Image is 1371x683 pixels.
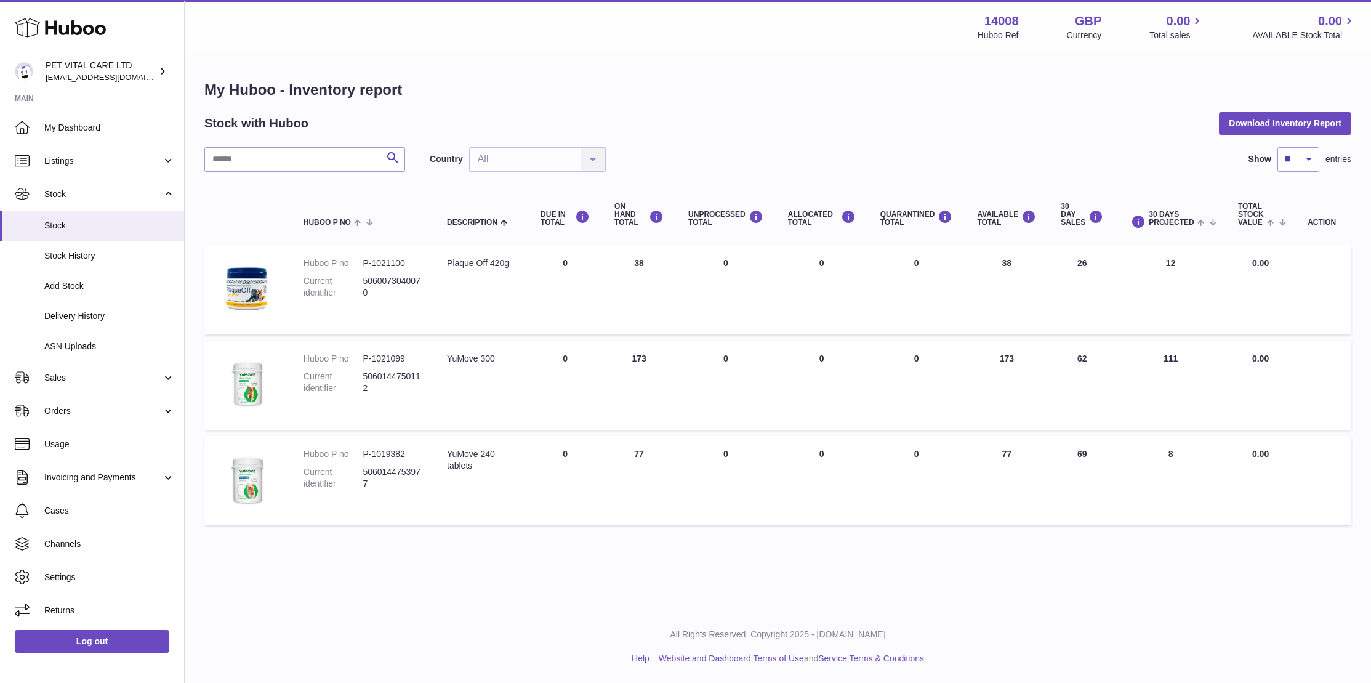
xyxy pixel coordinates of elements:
[1067,30,1102,41] div: Currency
[984,13,1019,30] strong: 14008
[1116,436,1226,525] td: 8
[1219,112,1351,134] button: Download Inventory Report
[1325,153,1351,165] span: entries
[1252,449,1269,459] span: 0.00
[44,605,175,616] span: Returns
[541,210,590,227] div: DUE IN TOTAL
[46,60,156,83] div: PET VITAL CARE LTD
[965,341,1048,430] td: 173
[363,371,422,394] dd: 5060144750112
[688,210,763,227] div: UNPROCESSED Total
[965,436,1048,525] td: 77
[430,153,463,165] label: Country
[217,448,278,510] img: product image
[602,436,676,525] td: 77
[44,438,175,450] span: Usage
[978,30,1019,41] div: Huboo Ref
[447,353,516,365] div: YuMove 300
[44,405,162,417] span: Orders
[676,245,776,334] td: 0
[363,448,422,460] dd: P-1019382
[304,371,363,394] dt: Current identifier
[1048,245,1116,334] td: 26
[44,280,175,292] span: Add Stock
[304,257,363,269] dt: Huboo P no
[46,72,181,82] span: [EMAIL_ADDRESS][DOMAIN_NAME]
[977,210,1036,227] div: AVAILABLE Total
[15,62,33,81] img: petvitalcare@gmail.com
[363,257,422,269] dd: P-1021100
[1252,258,1269,268] span: 0.00
[44,188,162,200] span: Stock
[1048,341,1116,430] td: 62
[44,572,175,583] span: Settings
[44,155,162,167] span: Listings
[1116,245,1226,334] td: 12
[776,436,868,525] td: 0
[304,275,363,299] dt: Current identifier
[195,629,1361,641] p: All Rights Reserved. Copyright 2025 - [DOMAIN_NAME]
[204,80,1351,100] h1: My Huboo - Inventory report
[659,653,804,663] a: Website and Dashboard Terms of Use
[447,257,516,269] div: Plaque Off 420g
[217,353,278,414] img: product image
[363,466,422,490] dd: 5060144753977
[776,341,868,430] td: 0
[1116,341,1226,430] td: 111
[528,341,602,430] td: 0
[44,220,175,232] span: Stock
[1048,436,1116,525] td: 69
[1308,219,1339,227] div: Action
[1318,13,1342,30] span: 0.00
[1252,13,1356,41] a: 0.00 AVAILABLE Stock Total
[676,341,776,430] td: 0
[363,275,422,299] dd: 5060073040070
[44,250,175,262] span: Stock History
[1149,13,1204,41] a: 0.00 Total sales
[44,372,162,384] span: Sales
[44,472,162,483] span: Invoicing and Payments
[528,436,602,525] td: 0
[1238,203,1264,227] span: Total stock value
[614,203,664,227] div: ON HAND Total
[304,448,363,460] dt: Huboo P no
[447,448,516,472] div: YuMove 240 tablets
[788,210,856,227] div: ALLOCATED Total
[1061,203,1103,227] div: 30 DAY SALES
[1252,30,1356,41] span: AVAILABLE Stock Total
[676,436,776,525] td: 0
[914,449,919,459] span: 0
[447,219,497,227] span: Description
[304,219,351,227] span: Huboo P no
[44,310,175,322] span: Delivery History
[654,653,924,665] li: and
[44,341,175,352] span: ASN Uploads
[304,466,363,490] dt: Current identifier
[880,210,953,227] div: QUARANTINED Total
[1149,211,1194,227] span: 30 DAYS PROJECTED
[1248,153,1271,165] label: Show
[204,115,308,132] h2: Stock with Huboo
[1149,30,1204,41] span: Total sales
[602,341,676,430] td: 173
[818,653,924,663] a: Service Terms & Conditions
[776,245,868,334] td: 0
[602,245,676,334] td: 38
[363,353,422,365] dd: P-1021099
[1167,13,1191,30] span: 0.00
[44,122,175,134] span: My Dashboard
[914,354,919,363] span: 0
[217,257,278,319] img: product image
[44,538,175,550] span: Channels
[632,653,649,663] a: Help
[44,505,175,517] span: Cases
[965,245,1048,334] td: 38
[914,258,919,268] span: 0
[528,245,602,334] td: 0
[1252,354,1269,363] span: 0.00
[304,353,363,365] dt: Huboo P no
[1075,13,1101,30] strong: GBP
[15,630,169,652] a: Log out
